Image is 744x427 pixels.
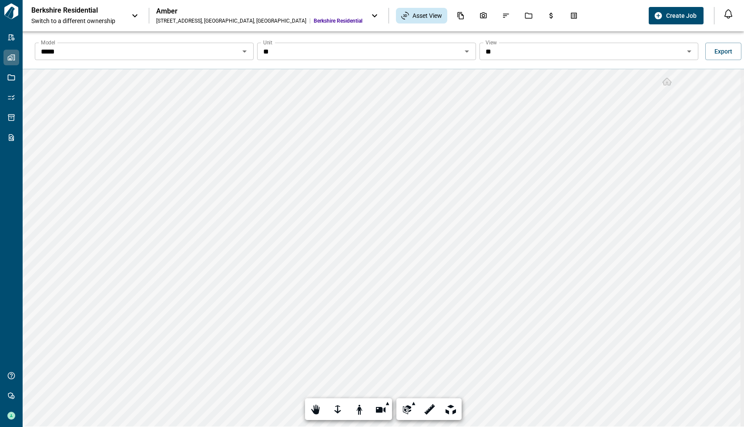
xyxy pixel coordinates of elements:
span: Asset View [412,11,442,20]
div: Asset View [396,8,447,24]
div: Issues & Info [497,8,515,23]
div: Jobs [519,8,538,23]
label: Model [41,39,55,46]
button: Open [683,45,695,57]
button: Open [238,45,251,57]
div: [STREET_ADDRESS] , [GEOGRAPHIC_DATA] , [GEOGRAPHIC_DATA] [156,17,306,24]
div: Photos [474,8,493,23]
div: Amber [156,7,362,16]
div: Takeoff Center [565,8,583,23]
p: Berkshire Residential [31,6,110,15]
span: Export [714,47,732,56]
div: Documents [452,8,470,23]
button: Export [705,43,741,60]
span: Berkshire Residential [314,17,362,24]
button: Create Job [649,7,704,24]
button: Open notification feed [721,7,735,21]
div: Budgets [542,8,560,23]
span: Create Job [666,11,697,20]
span: Switch to a different ownership [31,17,123,25]
button: Open [461,45,473,57]
label: Unit [263,39,272,46]
label: View [486,39,497,46]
